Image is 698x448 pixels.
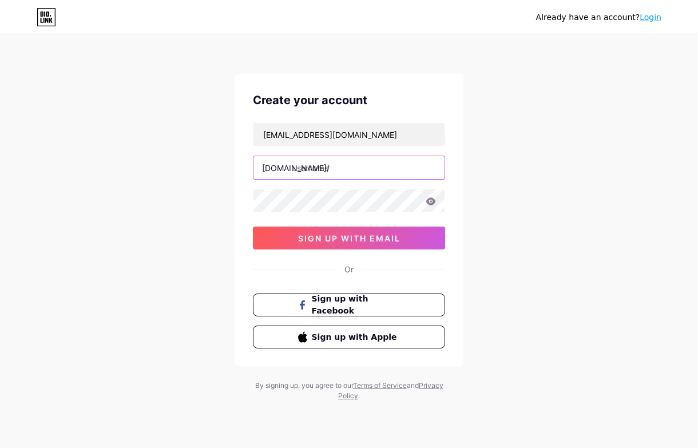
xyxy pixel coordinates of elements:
[253,92,445,109] div: Create your account
[253,156,445,179] input: username
[253,227,445,249] button: sign up with email
[640,13,661,22] a: Login
[536,11,661,23] div: Already have an account?
[253,123,445,146] input: Email
[253,294,445,316] button: Sign up with Facebook
[262,162,330,174] div: [DOMAIN_NAME]/
[312,331,400,343] span: Sign up with Apple
[252,380,446,401] div: By signing up, you agree to our and .
[253,326,445,348] button: Sign up with Apple
[298,233,400,243] span: sign up with email
[344,263,354,275] div: Or
[312,293,400,317] span: Sign up with Facebook
[353,381,407,390] a: Terms of Service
